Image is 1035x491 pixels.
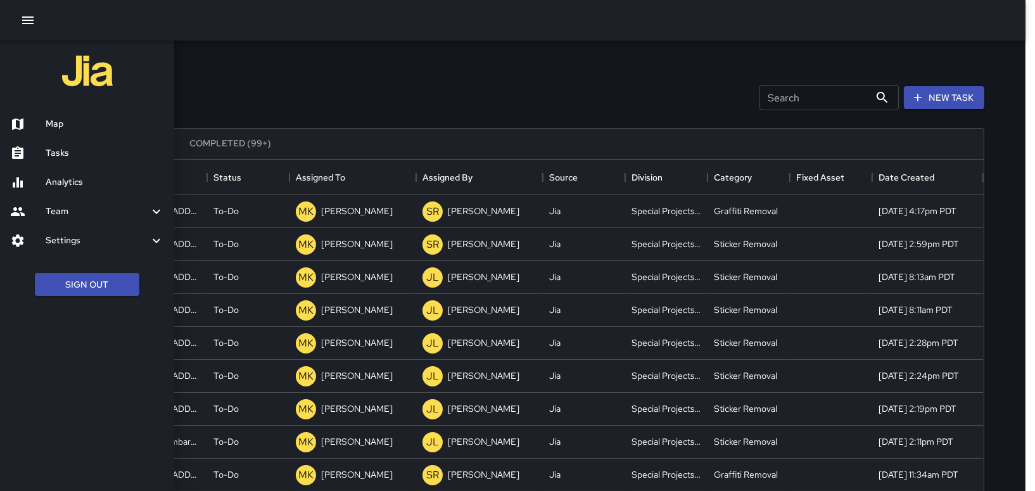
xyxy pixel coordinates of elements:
h6: Team [46,205,149,219]
h6: Settings [46,234,149,248]
h6: Map [46,117,164,131]
h6: Analytics [46,175,164,189]
img: jia-logo [62,46,113,96]
button: Sign Out [35,273,139,297]
h6: Tasks [46,146,164,160]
